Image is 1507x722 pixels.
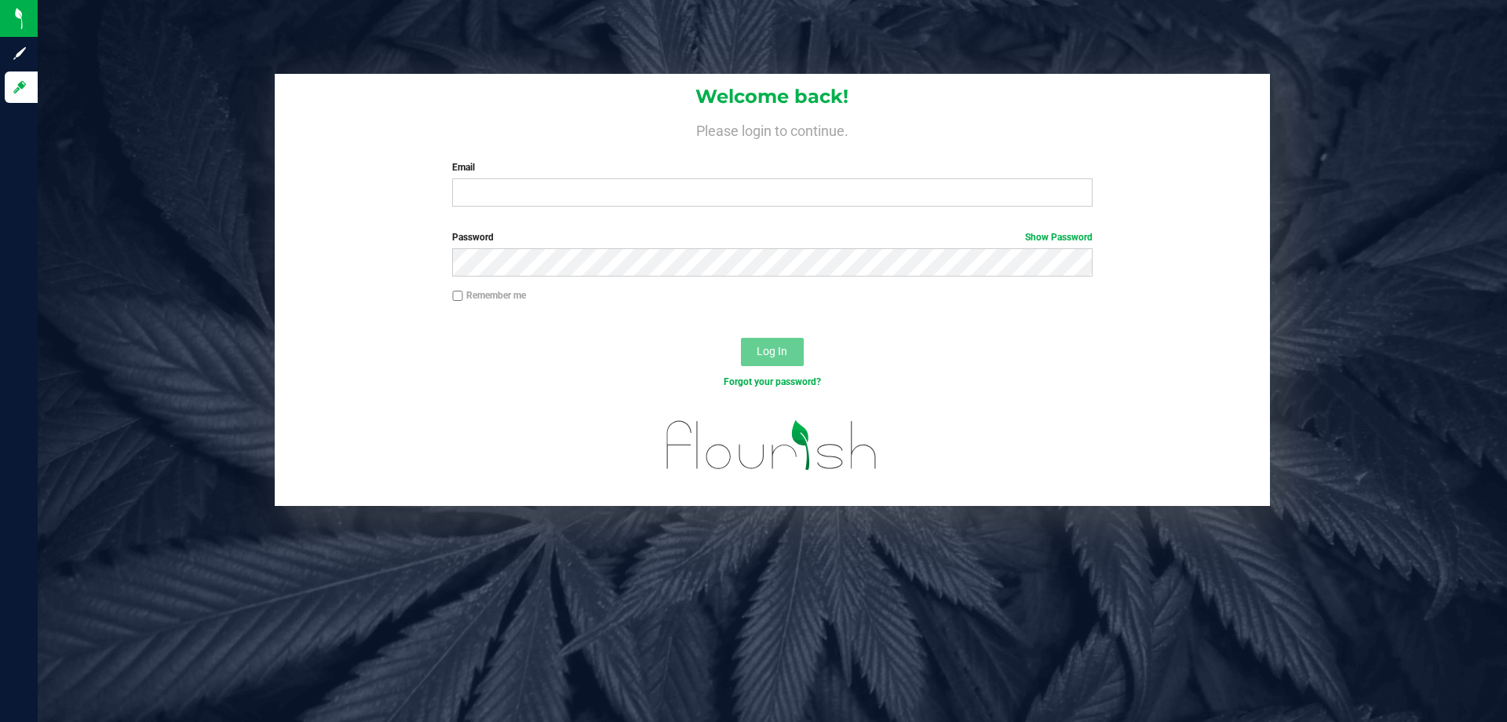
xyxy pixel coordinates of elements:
[452,232,494,243] span: Password
[275,119,1270,138] h4: Please login to continue.
[1025,232,1093,243] a: Show Password
[741,338,804,366] button: Log In
[648,405,896,486] img: flourish_logo.svg
[275,86,1270,107] h1: Welcome back!
[452,160,1092,174] label: Email
[757,345,787,357] span: Log In
[12,79,27,95] inline-svg: Log in
[452,288,526,302] label: Remember me
[724,376,821,387] a: Forgot your password?
[452,291,463,302] input: Remember me
[12,46,27,61] inline-svg: Sign up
